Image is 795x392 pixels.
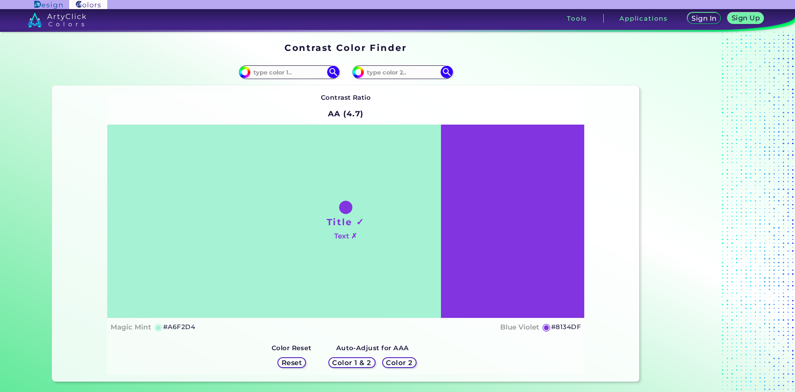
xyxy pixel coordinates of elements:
[336,344,409,352] strong: Auto-Adjust for AAA
[732,14,760,22] h5: Sign Up
[28,12,86,27] img: logo_artyclick_colors_white.svg
[163,322,195,332] h5: #A6F2D4
[334,230,357,242] h4: Text ✗
[551,322,581,332] h5: #8134DF
[281,359,302,366] h5: Reset
[332,359,371,366] h5: Color 1 & 2
[619,15,668,22] h3: Applications
[567,15,587,22] h3: Tools
[272,344,312,352] strong: Color Reset
[327,66,340,78] img: icon search
[691,15,717,22] h5: Sign In
[327,216,365,228] h1: Title ✓
[284,41,407,54] h1: Contrast Color Finder
[251,67,328,78] input: type color 1..
[542,322,551,332] h5: ◉
[111,321,151,333] h4: Magic Mint
[386,359,413,366] h5: Color 2
[687,12,721,24] a: Sign In
[154,322,163,332] h5: ◉
[324,105,368,123] h2: AA (4.7)
[441,66,453,78] img: icon search
[364,67,441,78] input: type color 2..
[728,12,764,24] a: Sign Up
[321,94,371,101] strong: Contrast Ratio
[500,321,539,333] h4: Blue Violet
[34,1,62,9] img: ArtyClick Design logo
